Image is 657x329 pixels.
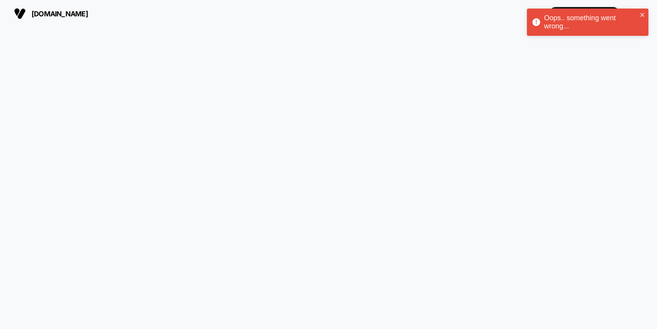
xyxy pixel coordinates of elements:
div: Oops.. something went wrong... [544,14,638,30]
button: IV [625,6,645,22]
button: [DOMAIN_NAME] [12,7,90,20]
span: [DOMAIN_NAME] [32,10,88,18]
div: IV [628,6,643,21]
img: Visually logo [14,8,26,19]
button: close [640,12,645,19]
